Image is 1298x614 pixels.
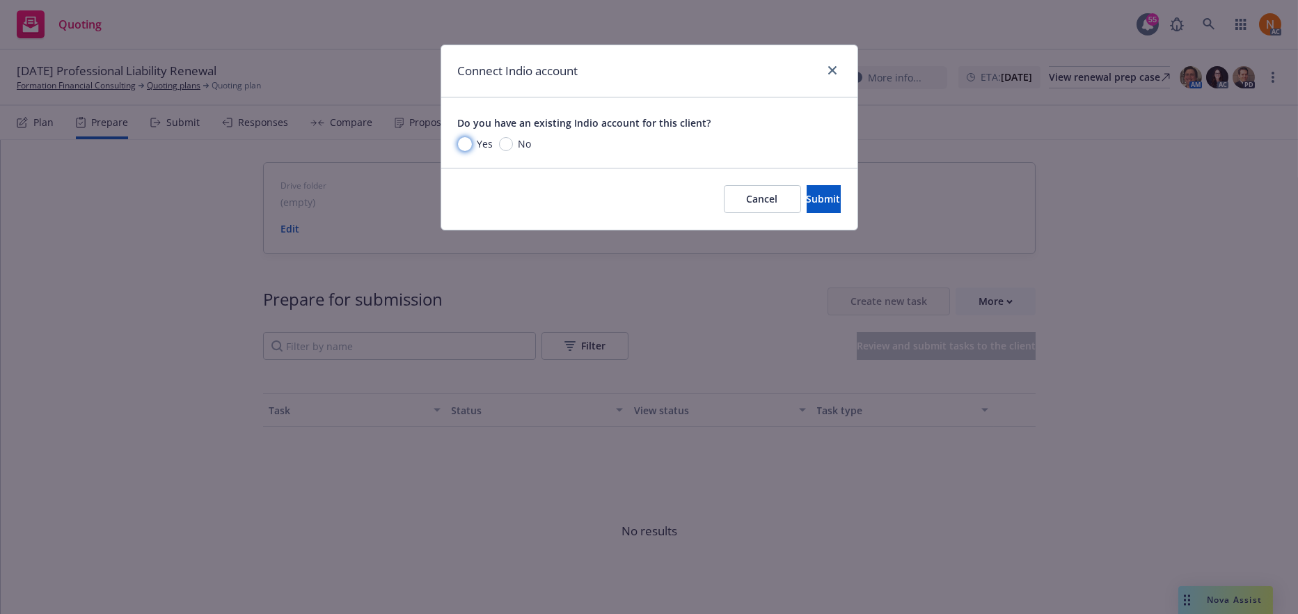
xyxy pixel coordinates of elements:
span: Yes [477,136,493,151]
input: No [499,137,513,151]
span: No [519,136,532,151]
input: Yes [458,137,472,151]
button: Cancel [724,185,801,213]
span: Do you have an existing Indio account for this client? [458,116,711,129]
button: Submit [807,185,841,213]
a: close [824,62,841,79]
h1: Connect Indio account [458,62,578,80]
span: Cancel [747,192,778,205]
span: Submit [807,192,841,205]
